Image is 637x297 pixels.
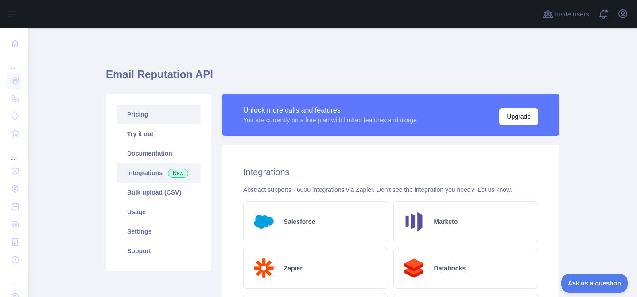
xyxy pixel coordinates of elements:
[117,163,201,183] a: Integrations New
[7,53,21,71] div: ...
[499,108,538,125] button: Upgrade
[243,116,417,125] div: You are currently on a free plan with limited features and usage
[243,185,538,194] div: Abstract supports +6000 integrations via Zapier. Don't see the integration you need?
[117,144,201,163] a: Documentation
[7,144,21,161] div: ...
[117,183,201,202] a: Bulk upload (CSV)
[284,217,315,226] h2: Salesforce
[561,274,628,293] iframe: Toggle Customer Support
[243,166,538,178] h2: Integrations
[434,217,458,226] h2: Marketo
[251,255,277,281] img: Logo
[117,222,201,241] a: Settings
[541,7,591,21] button: Invite users
[117,105,201,124] a: Pricing
[117,124,201,144] a: Try it out
[284,264,303,273] h2: Zapier
[251,209,277,235] img: Logo
[401,209,427,235] img: Logo
[478,186,512,193] a: Let us know.
[243,105,417,116] div: Unlock more calls and features
[401,255,427,281] img: Logo
[168,169,188,178] span: New
[106,67,559,89] h1: Email Reputation API
[117,202,201,222] a: Usage
[7,270,21,287] div: ...
[555,9,589,20] span: Invite users
[434,264,466,273] h2: Databricks
[117,241,201,261] a: Support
